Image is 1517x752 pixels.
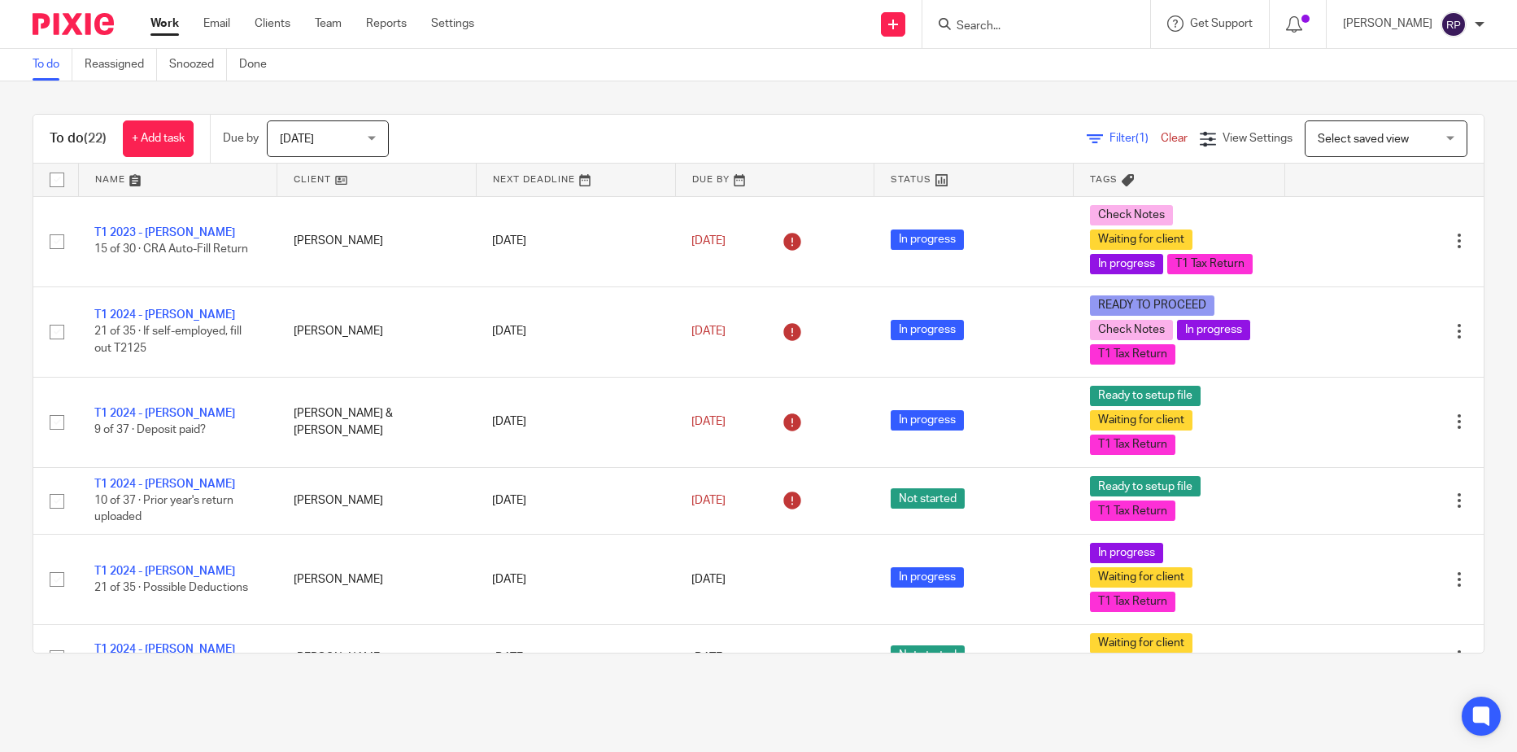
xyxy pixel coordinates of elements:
[691,235,726,247] span: [DATE]
[94,244,248,256] span: 15 of 30 · CRA Auto-Fill Return
[955,20,1101,34] input: Search
[891,320,964,340] span: In progress
[1161,133,1188,144] a: Clear
[891,410,964,431] span: In progress
[94,227,235,238] a: T1 2023 - [PERSON_NAME]
[277,534,477,624] td: [PERSON_NAME]
[315,15,342,32] a: Team
[691,416,726,427] span: [DATE]
[1190,18,1253,29] span: Get Support
[94,644,235,655] a: T1 2024 - [PERSON_NAME]
[94,326,242,354] span: 21 of 35 · If self-employed, fill out T2125
[277,377,477,467] td: [PERSON_NAME] & [PERSON_NAME]
[366,15,407,32] a: Reports
[1090,501,1175,521] span: T1 Tax Return
[476,286,675,377] td: [DATE]
[1090,344,1175,365] span: T1 Tax Return
[169,49,227,81] a: Snoozed
[476,624,675,690] td: [DATE]
[1136,133,1149,144] span: (1)
[277,467,477,534] td: [PERSON_NAME]
[239,49,279,81] a: Done
[1090,230,1192,250] span: Waiting for client
[476,377,675,467] td: [DATE]
[1090,567,1192,588] span: Waiting for client
[431,15,474,32] a: Settings
[94,495,233,523] span: 10 of 37 · Prior year's return uploaded
[1090,295,1214,316] span: READY TO PROCEED
[1090,592,1175,612] span: T1 Tax Return
[94,425,206,436] span: 9 of 37 · Deposit paid?
[123,120,194,157] a: + Add task
[94,566,235,577] a: T1 2024 - [PERSON_NAME]
[1343,15,1432,32] p: [PERSON_NAME]
[691,652,726,663] span: [DATE]
[94,408,235,419] a: T1 2024 - [PERSON_NAME]
[476,467,675,534] td: [DATE]
[277,196,477,286] td: [PERSON_NAME]
[1441,11,1467,37] img: svg%3E
[891,230,964,250] span: In progress
[84,132,107,145] span: (22)
[255,15,290,32] a: Clients
[1318,133,1409,145] span: Select saved view
[85,49,157,81] a: Reassigned
[1090,476,1201,496] span: Ready to setup file
[50,130,107,147] h1: To do
[1223,133,1293,144] span: View Settings
[1167,254,1253,274] span: T1 Tax Return
[691,495,726,506] span: [DATE]
[1090,254,1163,274] span: In progress
[150,15,179,32] a: Work
[476,534,675,624] td: [DATE]
[691,326,726,337] span: [DATE]
[476,196,675,286] td: [DATE]
[33,13,114,35] img: Pixie
[94,479,235,490] a: T1 2024 - [PERSON_NAME]
[1090,410,1192,431] span: Waiting for client
[1090,175,1118,184] span: Tags
[277,286,477,377] td: [PERSON_NAME]
[1090,633,1192,654] span: Waiting for client
[223,130,259,146] p: Due by
[1177,320,1250,340] span: In progress
[1109,133,1161,144] span: Filter
[1090,386,1201,406] span: Ready to setup file
[1090,435,1175,455] span: T1 Tax Return
[94,582,248,593] span: 21 of 35 · Possible Deductions
[1090,205,1173,225] span: Check Notes
[891,488,965,509] span: Not started
[203,15,230,32] a: Email
[891,567,964,588] span: In progress
[277,624,477,690] td: [PERSON_NAME]
[94,309,235,321] a: T1 2024 - [PERSON_NAME]
[1090,320,1173,340] span: Check Notes
[891,645,965,666] span: Not started
[33,49,72,81] a: To do
[1090,543,1163,563] span: In progress
[691,574,726,585] span: [DATE]
[280,133,314,145] span: [DATE]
